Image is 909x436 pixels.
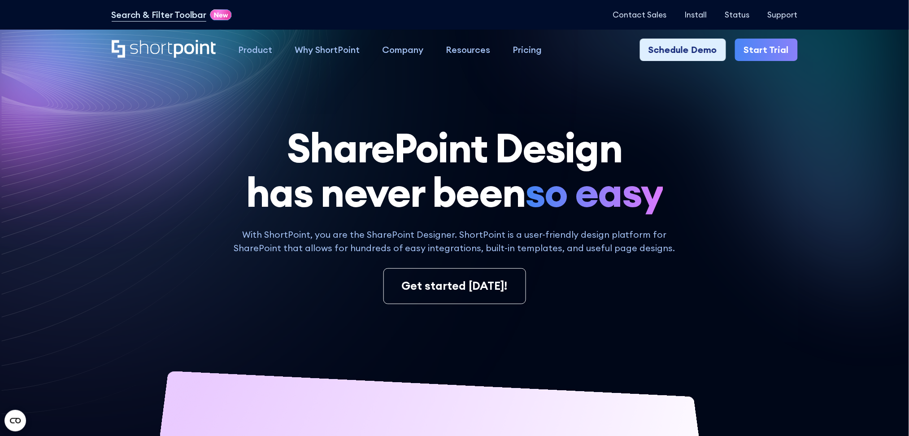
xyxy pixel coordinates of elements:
[864,393,909,436] iframe: Chat Widget
[112,126,798,214] h1: SharePoint Design has never been
[383,268,526,304] a: Get started [DATE]!
[238,43,272,57] div: Product
[513,43,542,57] div: Pricing
[768,10,798,19] a: Support
[382,43,423,57] div: Company
[501,39,553,61] a: Pricing
[371,39,435,61] a: Company
[526,170,663,214] span: so easy
[295,43,360,57] div: Why ShortPoint
[735,39,798,61] a: Start Trial
[112,8,206,22] a: Search & Filter Toolbar
[227,228,682,255] p: With ShortPoint, you are the SharePoint Designer. ShortPoint is a user-friendly design platform f...
[112,40,216,59] a: Home
[640,39,726,61] a: Schedule Demo
[725,10,750,19] a: Status
[283,39,371,61] a: Why ShortPoint
[446,43,490,57] div: Resources
[685,10,707,19] a: Install
[402,278,508,295] div: Get started [DATE]!
[4,410,26,432] button: Open CMP widget
[227,39,283,61] a: Product
[435,39,501,61] a: Resources
[613,10,667,19] a: Contact Sales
